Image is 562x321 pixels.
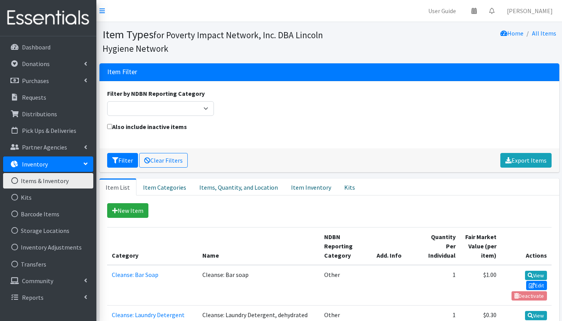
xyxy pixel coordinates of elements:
a: Items, Quantity, and Location [193,178,284,195]
a: All Items [532,29,556,37]
a: Pick Ups & Deliveries [3,123,93,138]
p: Dashboard [22,43,50,51]
a: Community [3,273,93,289]
td: 1 [416,265,460,305]
a: Items & Inventory [3,173,93,189]
p: Partner Agencies [22,143,67,151]
p: Reports [22,294,44,301]
a: Storage Locations [3,223,93,238]
th: Category [107,228,198,265]
a: Home [500,29,523,37]
h3: Item Filter [107,68,137,76]
label: Also include inactive items [107,122,187,131]
a: Partner Agencies [3,139,93,155]
a: Kits [338,178,362,195]
a: Purchases [3,73,93,88]
a: Clear Filters [139,153,188,168]
td: $1.00 [460,265,501,305]
a: Dashboard [3,39,93,55]
a: Donations [3,56,93,71]
a: New Item [107,203,148,218]
p: Inventory [22,160,48,168]
p: Pick Ups & Deliveries [22,127,76,134]
a: Inventory Adjustments [3,239,93,255]
small: for Poverty Impact Network, Inc. DBA Lincoln Hygiene Network [103,29,323,54]
img: HumanEssentials [3,5,93,31]
a: View [525,311,547,320]
a: Kits [3,190,93,205]
th: Name [198,228,320,265]
th: NDBN Reporting Category [320,228,372,265]
p: Purchases [22,77,49,85]
input: Also include inactive items [107,124,112,129]
a: Item Categories [136,178,193,195]
a: Item Inventory [284,178,338,195]
a: Reports [3,290,93,305]
a: Barcode Items [3,206,93,222]
a: Export Items [500,153,552,168]
h1: Item Types [103,28,326,54]
a: Cleanse: Bar Soap [112,271,158,279]
a: Distributions [3,106,93,122]
td: Cleanse: Bar soap [198,265,320,305]
a: Transfers [3,256,93,272]
th: Add. Info [372,228,416,265]
a: User Guide [422,3,462,19]
a: Edit [526,281,547,290]
a: Item List [99,178,136,195]
a: View [525,271,547,280]
a: Inventory [3,156,93,172]
th: Fair Market Value (per item) [460,228,501,265]
p: Community [22,277,53,285]
p: Distributions [22,110,57,118]
label: Filter by NDBN Reporting Category [107,89,205,98]
th: Quantity Per Individual [416,228,460,265]
th: Actions [501,228,551,265]
td: Other [320,265,372,305]
p: Requests [22,93,46,101]
a: Requests [3,90,93,105]
button: Filter [107,153,138,168]
a: [PERSON_NAME] [501,3,559,19]
p: Donations [22,60,50,68]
